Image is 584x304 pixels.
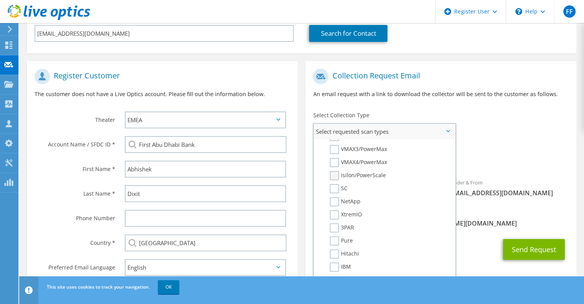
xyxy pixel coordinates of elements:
label: SC [330,184,347,193]
span: [EMAIL_ADDRESS][DOMAIN_NAME] [448,189,569,197]
label: NetApp [330,197,361,206]
button: Send Request [503,239,565,260]
span: This site uses cookies to track your navigation. [47,284,150,290]
p: The customer does not have a Live Optics account. Please fill out the information below. [35,90,290,98]
div: Requested Collections [305,142,576,171]
a: Search for Contact [309,25,387,42]
span: FF [563,5,576,18]
label: Select Collection Type [313,111,369,119]
h1: Collection Request Email [313,69,564,84]
label: Country * [35,234,115,247]
h1: Register Customer [35,69,286,84]
div: To [305,174,441,201]
label: Theater [35,111,115,124]
span: Select requested scan types [314,124,455,139]
a: OK [158,280,179,294]
label: IBM [330,262,351,272]
label: Phone Number [35,210,115,222]
label: XtremIO [330,210,362,219]
label: 3PAR [330,223,354,233]
p: An email request with a link to download the collector will be sent to the customer as follows. [313,90,568,98]
label: VMAX3/PowerMax [330,145,387,154]
div: Sender & From [441,174,576,201]
label: Pure [330,236,353,246]
label: First Name * [35,161,115,173]
label: VMAX4/PowerMax [330,158,387,167]
label: Hitachi [330,249,359,259]
label: Account Name / SFDC ID * [35,136,115,148]
label: Last Name * [35,185,115,198]
label: Isilon/PowerScale [330,171,386,180]
svg: \n [515,8,522,15]
label: Preferred Email Language [35,259,115,271]
div: CC & Reply To [305,205,576,231]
